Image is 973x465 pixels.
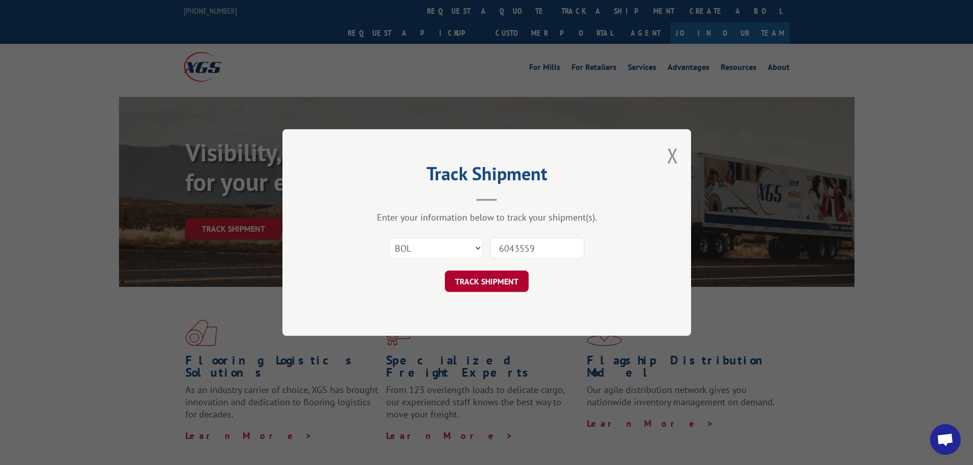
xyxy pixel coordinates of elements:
button: Close modal [667,142,678,169]
div: Open chat [930,424,961,455]
input: Number(s) [490,237,584,259]
button: TRACK SHIPMENT [445,271,529,292]
div: Enter your information below to track your shipment(s). [334,211,640,223]
h2: Track Shipment [334,166,640,186]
